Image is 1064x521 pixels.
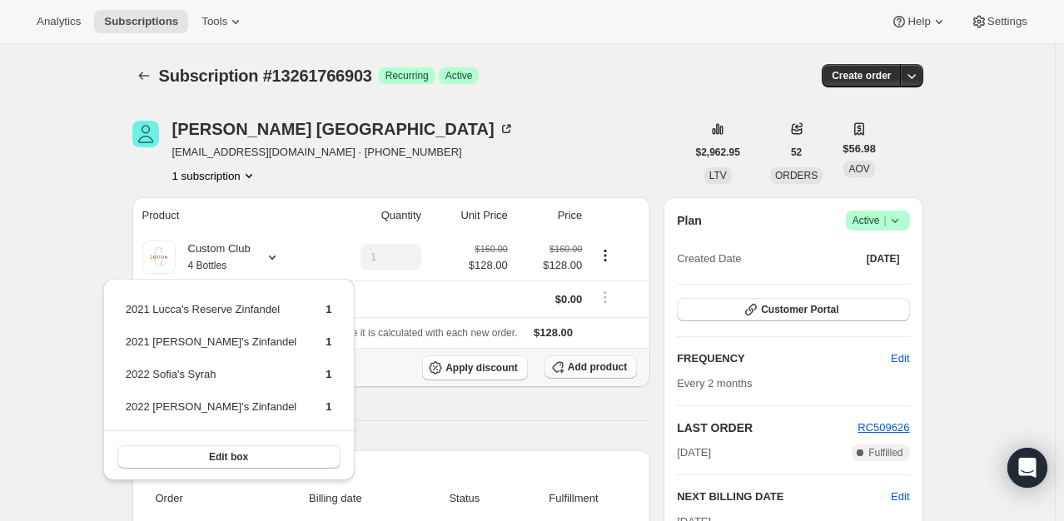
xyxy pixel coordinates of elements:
[549,244,582,254] small: $160.00
[907,15,930,28] span: Help
[843,141,876,157] span: $56.98
[326,303,331,315] span: 1
[385,69,429,82] span: Recurring
[94,10,188,33] button: Subscriptions
[592,288,619,306] button: Shipping actions
[868,446,902,459] span: Fulfilled
[146,480,257,517] th: Order
[555,293,583,305] span: $0.00
[891,489,909,505] button: Edit
[125,365,298,396] td: 2022 Sofia's Syrah
[326,335,331,348] span: 1
[568,360,627,374] span: Add product
[201,15,227,28] span: Tools
[822,64,901,87] button: Create order
[172,121,515,137] div: [PERSON_NAME] [GEOGRAPHIC_DATA]
[172,167,257,184] button: Product actions
[445,69,473,82] span: Active
[125,300,298,331] td: 2021 Lucca's Reserve Zinfandel
[125,398,298,429] td: 2022 [PERSON_NAME]'s Zinfandel
[262,490,409,507] span: Billing date
[832,69,891,82] span: Create order
[791,146,802,159] span: 52
[146,464,638,480] h2: Payment attempts
[209,450,248,464] span: Edit box
[132,197,320,234] th: Product
[696,146,740,159] span: $2,962.95
[883,214,886,227] span: |
[775,170,818,181] span: ORDERS
[117,445,341,469] button: Edit box
[132,64,156,87] button: Subscriptions
[445,361,518,375] span: Apply discount
[781,141,812,164] button: 52
[520,490,627,507] span: Fulfillment
[677,298,909,321] button: Customer Portal
[326,400,331,413] span: 1
[677,489,891,505] h2: NEXT BILLING DATE
[419,490,510,507] span: Status
[37,15,81,28] span: Analytics
[104,15,178,28] span: Subscriptions
[891,350,909,367] span: Edit
[188,260,227,271] small: 4 Bottles
[686,141,750,164] button: $2,962.95
[518,257,582,274] span: $128.00
[853,212,903,229] span: Active
[142,241,176,274] img: product img
[159,67,372,85] span: Subscription #13261766903
[191,10,254,33] button: Tools
[677,212,702,229] h2: Plan
[27,10,91,33] button: Analytics
[475,244,508,254] small: $160.00
[858,421,909,434] a: RC509626
[125,333,298,364] td: 2021 [PERSON_NAME]'s Zinfandel
[961,10,1037,33] button: Settings
[422,355,528,380] button: Apply discount
[513,197,587,234] th: Price
[534,326,573,339] span: $128.00
[677,419,858,436] h2: LAST ORDER
[987,15,1027,28] span: Settings
[881,345,919,372] button: Edit
[881,10,957,33] button: Help
[172,144,515,161] span: [EMAIL_ADDRESS][DOMAIN_NAME] · [PHONE_NUMBER]
[544,355,637,379] button: Add product
[677,350,891,367] h2: FREQUENCY
[677,377,752,390] span: Every 2 months
[592,246,619,265] button: Product actions
[848,163,869,175] span: AOV
[867,252,900,265] span: [DATE]
[326,368,331,380] span: 1
[319,197,426,234] th: Quantity
[176,241,251,274] div: Custom Club
[761,303,838,316] span: Customer Portal
[857,247,910,270] button: [DATE]
[677,444,711,461] span: [DATE]
[858,419,909,436] button: RC509626
[709,170,727,181] span: LTV
[1007,448,1047,488] div: Open Intercom Messenger
[677,251,741,267] span: Created Date
[469,257,508,274] span: $128.00
[426,197,513,234] th: Unit Price
[132,121,159,147] span: Mickel London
